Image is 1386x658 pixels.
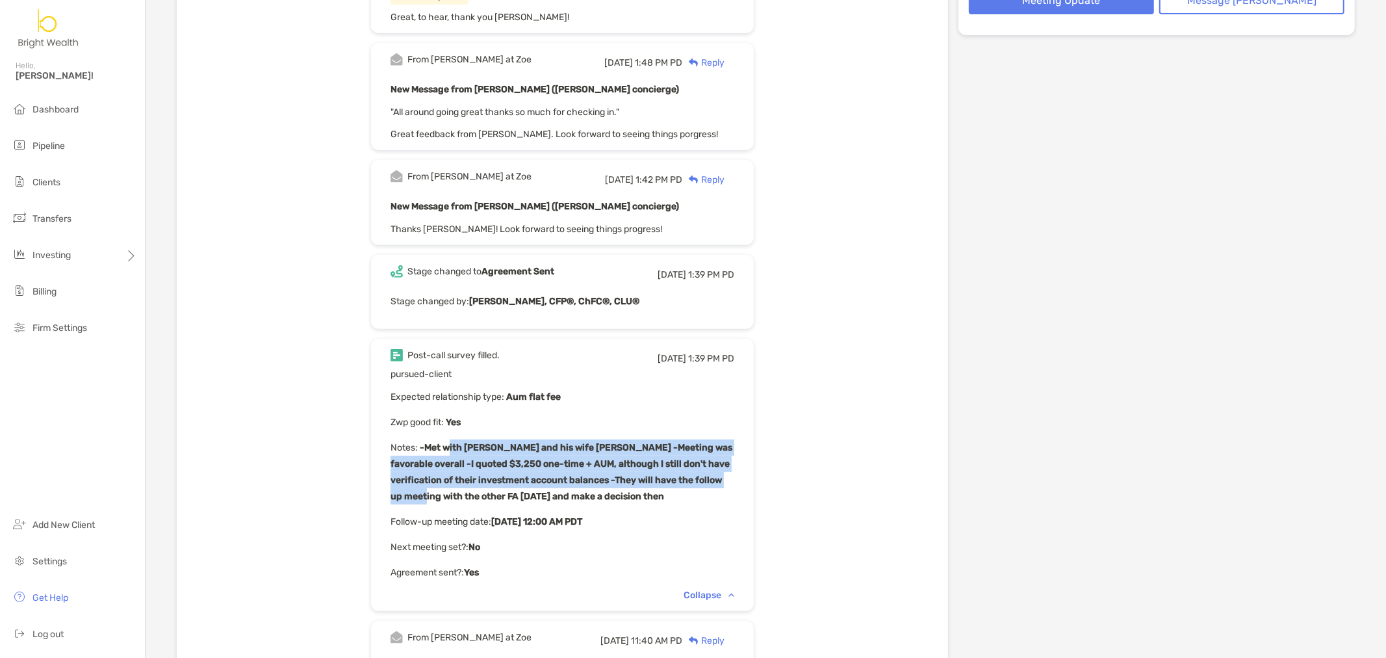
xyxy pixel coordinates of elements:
[12,137,27,153] img: pipeline icon
[12,246,27,262] img: investing icon
[12,516,27,532] img: add_new_client icon
[407,632,532,643] div: From [PERSON_NAME] at Zoe
[12,210,27,226] img: transfers icon
[682,634,725,648] div: Reply
[16,5,82,52] img: Zoe Logo
[635,174,682,185] span: 1:42 PM PD
[407,266,554,277] div: Stage changed to
[12,589,27,605] img: get-help icon
[32,592,68,603] span: Get Help
[32,556,67,567] span: Settings
[12,553,27,568] img: settings icon
[12,283,27,298] img: billing icon
[491,516,582,527] b: [DATE] 12:00 AM PDT
[12,319,27,335] img: firm-settings icon
[407,350,500,361] div: Post-call survey filled.
[391,442,732,502] b: -Met with [PERSON_NAME] and his wife [PERSON_NAME] -Meeting was favorable overall -I quoted $3,25...
[32,250,71,261] span: Investing
[16,70,137,81] span: [PERSON_NAME]!
[689,637,699,645] img: Reply icon
[391,440,734,505] p: Notes :
[391,53,403,66] img: Event icon
[658,269,686,280] span: [DATE]
[684,590,734,601] div: Collapse
[391,389,734,405] p: Expected relationship type :
[689,176,699,184] img: Reply icon
[391,631,403,644] img: Event icon
[600,635,629,646] span: [DATE]
[682,173,725,187] div: Reply
[32,177,60,188] span: Clients
[32,140,65,151] span: Pipeline
[391,369,452,380] span: pursued-client
[32,629,64,640] span: Log out
[391,224,662,235] span: Thanks [PERSON_NAME]! Look forward to seeing things progress!
[407,54,532,65] div: From [PERSON_NAME] at Zoe
[32,322,87,334] span: Firm Settings
[391,349,403,362] img: Event icon
[391,12,569,23] span: Great, to hear, thank you [PERSON_NAME]!
[481,266,554,277] b: Agreement Sent
[469,296,639,307] b: [PERSON_NAME], CFP®, ChFC®, CLU®
[12,101,27,116] img: dashboard icon
[444,417,461,428] b: Yes
[391,414,734,430] p: Zwp good fit :
[391,201,679,212] b: New Message from [PERSON_NAME] ([PERSON_NAME] concierge)
[391,293,734,309] p: Stage changed by:
[32,213,71,224] span: Transfers
[391,514,734,530] p: Follow-up meeting date :
[391,564,734,581] p: Agreement sent? :
[605,174,634,185] span: [DATE]
[407,171,532,182] div: From [PERSON_NAME] at Zoe
[688,353,734,364] span: 1:39 PM PD
[631,635,682,646] span: 11:40 AM PD
[658,353,686,364] span: [DATE]
[635,57,682,68] span: 1:48 PM PD
[12,625,27,641] img: logout icon
[32,286,57,297] span: Billing
[12,174,27,189] img: clients icon
[391,539,734,555] p: Next meeting set? :
[391,107,718,140] span: "All around going great thanks so much for checking in." Great feedback from [PERSON_NAME]. Look ...
[391,265,403,278] img: Event icon
[682,56,725,70] div: Reply
[464,567,479,578] b: Yes
[391,170,403,183] img: Event icon
[32,520,95,531] span: Add New Client
[728,593,734,597] img: Chevron icon
[32,104,79,115] span: Dashboard
[391,84,679,95] b: New Message from [PERSON_NAME] ([PERSON_NAME] concierge)
[688,269,734,280] span: 1:39 PM PD
[504,391,561,402] b: Aum flat fee
[689,59,699,67] img: Reply icon
[468,542,480,553] b: No
[604,57,633,68] span: [DATE]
